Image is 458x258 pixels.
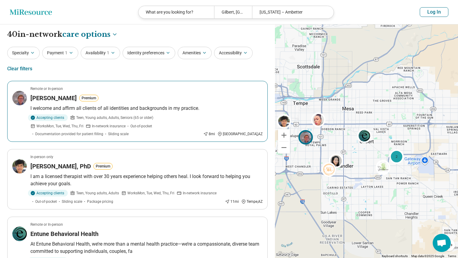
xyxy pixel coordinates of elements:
span: Teen, Young adults, Adults [76,190,119,196]
span: Documentation provided for patient filling [35,131,103,137]
span: In-network insurance [92,123,126,129]
h3: [PERSON_NAME], PhD [30,162,91,170]
div: [US_STATE] – Ambetter [252,6,328,18]
button: Care options [62,29,118,40]
a: Terms (opens in new tab) [448,254,456,258]
div: 11 mi [225,199,239,204]
p: At Entune Behavioral Health, we’re more than a mental health practice—we’re a compassionate, dive... [30,240,263,255]
h1: 40 in-network [7,29,118,40]
div: Open chat [433,234,451,252]
button: Zoom in [278,129,290,141]
div: Clear filters [7,62,32,76]
button: Zoom out [278,142,290,154]
p: In-person only [30,154,53,160]
div: 8 mi [203,131,215,137]
p: Remote or In-person [30,86,63,91]
button: Log In [420,7,448,17]
button: Payment1 [42,47,78,59]
span: Works Mon, Tue, Wed, Thu, Fri [36,123,83,129]
span: care options [62,29,111,40]
p: I am a licensed therapist with over 30 years experience helping others heal. I look forward to he... [30,173,263,187]
div: What are you looking for? [139,6,214,18]
span: Teen, Young adults, Adults, Seniors (65 or older) [76,115,153,120]
button: Premium [79,95,98,101]
h3: Entune Behavioral Health [30,230,98,238]
button: Accessibility [214,47,253,59]
div: Accepting clients [28,190,68,196]
button: Specialty [7,47,40,59]
h3: [PERSON_NAME] [30,94,77,102]
span: Out-of-pocket [130,123,152,129]
div: Tempe , AZ [241,199,263,204]
button: Identity preferences [123,47,175,59]
div: Accepting clients [28,114,68,121]
div: 2 [389,149,404,164]
span: Package pricing [87,199,113,204]
p: I welcome and affirm all clients of all identities and backgrounds in my practice. [30,105,263,112]
span: 1 [107,50,109,56]
span: Map data ©2025 Google [411,254,444,258]
span: Works Mon, Tue, Wed, Thu, Fri [127,190,174,196]
span: 1 [65,50,67,56]
span: In-network insurance [183,190,217,196]
span: Out-of-pocket [35,199,57,204]
div: Gilbert, [GEOGRAPHIC_DATA] [214,6,252,18]
div: [GEOGRAPHIC_DATA] , AZ [217,131,263,137]
span: Sliding scale [108,131,129,137]
button: Availability1 [81,47,120,59]
button: Amenities [178,47,212,59]
span: Sliding scale [62,199,82,204]
button: Premium [93,163,113,170]
p: Remote or In-person [30,222,63,227]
